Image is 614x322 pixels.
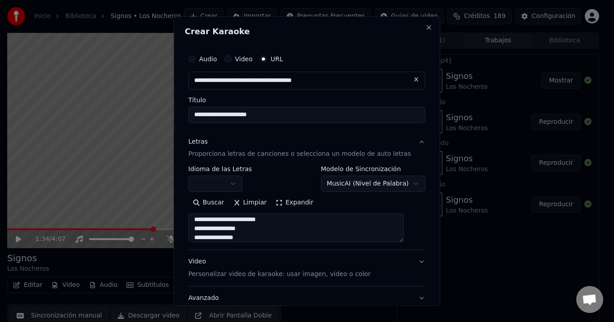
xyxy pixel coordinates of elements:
[188,270,370,279] p: Personalizar video de karaoke: usar imagen, video o color
[188,130,425,166] button: LetrasProporciona letras de canciones o selecciona un modelo de auto letras
[229,196,271,210] button: Limpiar
[199,56,217,62] label: Audio
[321,166,426,172] label: Modelo de Sincronización
[271,196,318,210] button: Expandir
[188,258,370,279] div: Video
[188,287,425,310] button: Avanzado
[185,27,429,36] h2: Crear Karaoke
[188,196,229,210] button: Buscar
[188,137,208,146] div: Letras
[188,150,411,159] p: Proporciona letras de canciones o selecciona un modelo de auto letras
[188,166,252,172] label: Idioma de las Letras
[188,250,425,286] button: VideoPersonalizar video de karaoke: usar imagen, video o color
[235,56,253,62] label: Video
[188,166,425,250] div: LetrasProporciona letras de canciones o selecciona un modelo de auto letras
[271,56,283,62] label: URL
[188,97,425,103] label: Título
